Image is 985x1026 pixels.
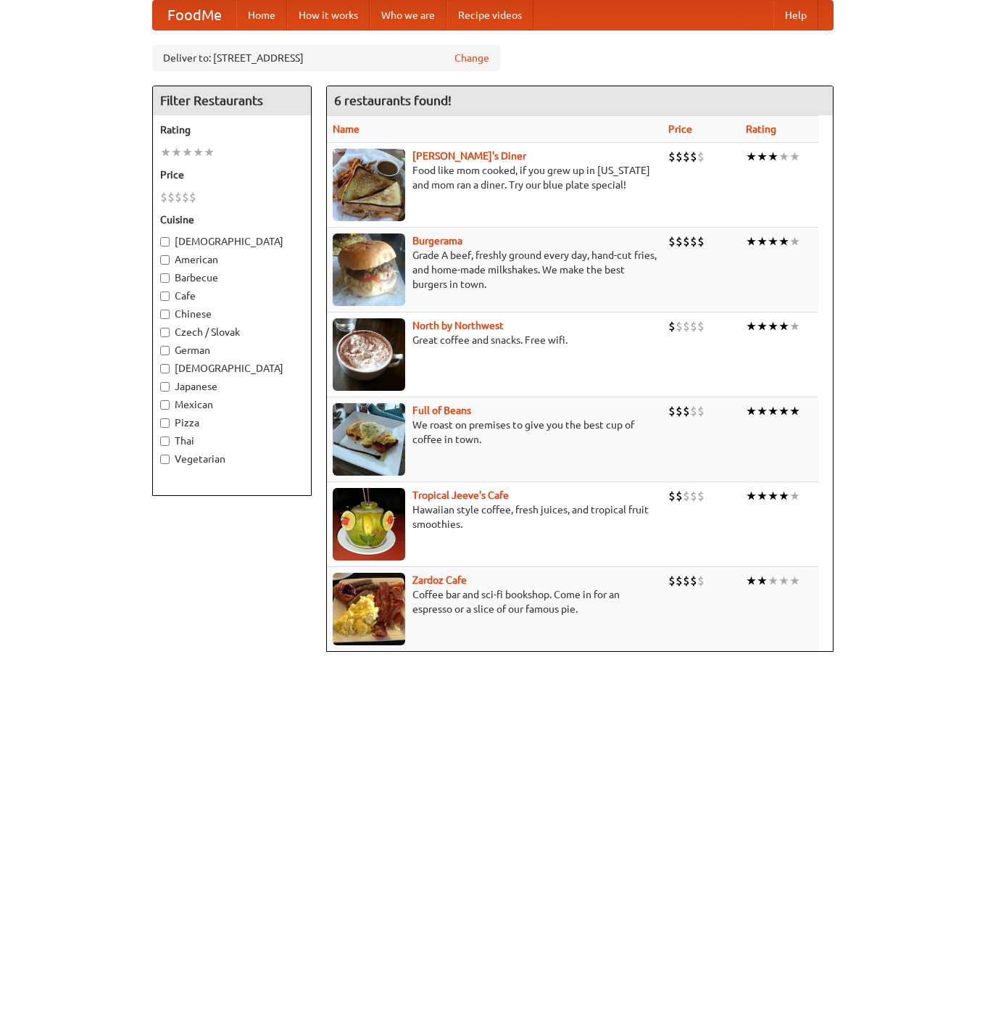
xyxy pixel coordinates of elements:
[193,144,204,160] li: ★
[160,237,170,247] input: [DEMOGRAPHIC_DATA]
[153,1,236,30] a: FoodMe
[160,291,170,301] input: Cafe
[768,488,778,504] li: ★
[160,418,170,428] input: Pizza
[668,403,676,419] li: $
[668,573,676,589] li: $
[446,1,533,30] a: Recipe videos
[333,403,405,476] img: beans.jpg
[189,189,196,205] li: $
[160,325,304,339] label: Czech / Slovak
[160,346,170,355] input: German
[690,318,697,334] li: $
[160,189,167,205] li: $
[746,403,757,419] li: ★
[768,573,778,589] li: ★
[746,123,776,135] a: Rating
[746,233,757,249] li: ★
[668,149,676,165] li: $
[160,310,170,319] input: Chinese
[160,307,304,321] label: Chinese
[160,252,304,267] label: American
[160,361,304,376] label: [DEMOGRAPHIC_DATA]
[683,318,690,334] li: $
[412,235,462,247] a: Burgerama
[768,318,778,334] li: ★
[683,488,690,504] li: $
[182,144,193,160] li: ★
[676,233,683,249] li: $
[697,403,705,419] li: $
[333,318,405,391] img: north.jpg
[789,318,800,334] li: ★
[412,320,504,331] a: North by Northwest
[333,573,405,645] img: zardoz.jpg
[160,397,304,412] label: Mexican
[746,573,757,589] li: ★
[412,574,467,586] a: Zardoz Cafe
[789,403,800,419] li: ★
[668,488,676,504] li: $
[160,273,170,283] input: Barbecue
[778,318,789,334] li: ★
[333,488,405,560] img: jeeves.jpg
[789,488,800,504] li: ★
[236,1,287,30] a: Home
[175,189,182,205] li: $
[690,488,697,504] li: $
[454,51,489,65] a: Change
[778,149,789,165] li: ★
[746,488,757,504] li: ★
[160,234,304,249] label: [DEMOGRAPHIC_DATA]
[160,144,171,160] li: ★
[160,415,304,430] label: Pizza
[757,488,768,504] li: ★
[690,149,697,165] li: $
[333,418,657,447] p: We roast on premises to give you the best cup of coffee in town.
[697,573,705,589] li: $
[773,1,818,30] a: Help
[668,233,676,249] li: $
[668,318,676,334] li: $
[690,573,697,589] li: $
[160,255,170,265] input: American
[160,212,304,227] h5: Cuisine
[160,270,304,285] label: Barbecue
[676,318,683,334] li: $
[333,587,657,616] p: Coffee bar and sci-fi bookshop. Come in for an espresso or a slice of our famous pie.
[768,403,778,419] li: ★
[160,434,304,448] label: Thai
[412,405,471,416] b: Full of Beans
[160,343,304,357] label: German
[676,573,683,589] li: $
[333,233,405,306] img: burgerama.jpg
[683,149,690,165] li: $
[690,233,697,249] li: $
[370,1,446,30] a: Who we are
[160,400,170,410] input: Mexican
[204,144,215,160] li: ★
[676,403,683,419] li: $
[778,233,789,249] li: ★
[697,233,705,249] li: $
[697,318,705,334] li: $
[333,502,657,531] p: Hawaiian style coffee, fresh juices, and tropical fruit smoothies.
[668,123,692,135] a: Price
[676,488,683,504] li: $
[160,123,304,137] h5: Rating
[757,403,768,419] li: ★
[768,149,778,165] li: ★
[412,150,526,162] b: [PERSON_NAME]'s Diner
[333,123,359,135] a: Name
[333,149,405,221] img: sallys.jpg
[746,149,757,165] li: ★
[683,403,690,419] li: $
[683,233,690,249] li: $
[160,328,170,337] input: Czech / Slovak
[412,489,509,501] a: Tropical Jeeve's Cafe
[778,403,789,419] li: ★
[789,149,800,165] li: ★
